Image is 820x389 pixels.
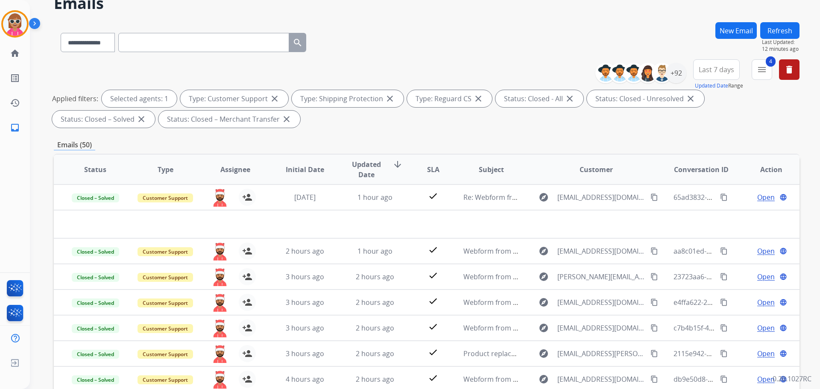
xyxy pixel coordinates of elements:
[220,164,250,175] span: Assignee
[158,111,300,128] div: Status: Closed – Merchant Transfer
[557,348,645,359] span: [EMAIL_ADDRESS][PERSON_NAME][DOMAIN_NAME]
[762,46,799,53] span: 12 minutes ago
[779,298,787,306] mat-icon: language
[286,298,324,307] span: 3 hours ago
[138,298,193,307] span: Customer Support
[587,90,704,107] div: Status: Closed - Unresolved
[52,94,98,104] p: Applied filters:
[757,297,775,307] span: Open
[674,323,800,333] span: c7b4b15f-48f0-488a-bac9-4fbaa70e69c7
[211,243,228,260] img: agent-avatar
[757,323,775,333] span: Open
[479,164,504,175] span: Subject
[294,193,316,202] span: [DATE]
[720,324,728,332] mat-icon: content_copy
[539,297,549,307] mat-icon: explore
[650,193,658,201] mat-icon: content_copy
[286,323,324,333] span: 3 hours ago
[650,350,658,357] mat-icon: content_copy
[286,374,324,384] span: 4 hours ago
[428,191,438,201] mat-icon: check
[463,323,657,333] span: Webform from [EMAIL_ADDRESS][DOMAIN_NAME] on [DATE]
[720,273,728,281] mat-icon: content_copy
[695,82,743,89] span: Range
[650,247,658,255] mat-icon: content_copy
[10,48,20,58] mat-icon: home
[685,94,696,104] mat-icon: close
[136,114,146,124] mat-icon: close
[463,272,763,281] span: Webform from [PERSON_NAME][EMAIL_ADDRESS][PERSON_NAME][DOMAIN_NAME] on [DATE]
[729,155,799,184] th: Action
[720,193,728,201] mat-icon: content_copy
[138,324,193,333] span: Customer Support
[757,192,775,202] span: Open
[242,374,252,384] mat-icon: person_add
[428,347,438,357] mat-icon: check
[138,247,193,256] span: Customer Support
[356,349,394,358] span: 2 hours ago
[211,189,228,207] img: agent-avatar
[10,123,20,133] mat-icon: inbox
[757,374,775,384] span: Open
[674,246,804,256] span: aa8c01ed-dc6c-41c8-9569-5fedb8b25011
[3,12,27,36] img: avatar
[84,164,106,175] span: Status
[428,245,438,255] mat-icon: check
[242,246,252,256] mat-icon: person_add
[650,298,658,306] mat-icon: content_copy
[286,246,324,256] span: 2 hours ago
[72,193,119,202] span: Closed – Solved
[72,247,119,256] span: Closed – Solved
[138,350,193,359] span: Customer Support
[557,272,645,282] span: [PERSON_NAME][EMAIL_ADDRESS][PERSON_NAME][DOMAIN_NAME]
[779,350,787,357] mat-icon: language
[557,323,645,333] span: [EMAIL_ADDRESS][DOMAIN_NAME]
[539,192,549,202] mat-icon: explore
[357,193,392,202] span: 1 hour ago
[674,374,805,384] span: db9e50d8-b14c-4897-b7fe-aa845a0799a9
[539,374,549,384] mat-icon: explore
[356,323,394,333] span: 2 hours ago
[10,98,20,108] mat-icon: history
[674,164,729,175] span: Conversation ID
[463,193,668,202] span: Re: Webform from [EMAIL_ADDRESS][DOMAIN_NAME] on [DATE]
[463,246,657,256] span: Webform from [EMAIL_ADDRESS][DOMAIN_NAME] on [DATE]
[211,268,228,286] img: agent-avatar
[385,94,395,104] mat-icon: close
[72,350,119,359] span: Closed – Solved
[281,114,292,124] mat-icon: close
[539,323,549,333] mat-icon: explore
[356,298,394,307] span: 2 hours ago
[211,345,228,363] img: agent-avatar
[720,298,728,306] mat-icon: content_copy
[138,193,193,202] span: Customer Support
[760,22,799,39] button: Refresh
[557,192,645,202] span: [EMAIL_ADDRESS][DOMAIN_NAME]
[693,59,740,80] button: Last 7 days
[463,374,657,384] span: Webform from [EMAIL_ADDRESS][DOMAIN_NAME] on [DATE]
[72,273,119,282] span: Closed – Solved
[674,193,803,202] span: 65ad3832-d23a-46fa-aecc-5b8527089c02
[674,349,800,358] span: 2115e942-e7ff-477c-802f-27528a6b3248
[695,82,728,89] button: Updated Date
[242,192,252,202] mat-icon: person_add
[784,64,794,75] mat-icon: delete
[10,73,20,83] mat-icon: list_alt
[779,324,787,332] mat-icon: language
[286,349,324,358] span: 3 hours ago
[138,375,193,384] span: Customer Support
[428,373,438,383] mat-icon: check
[557,374,645,384] span: [EMAIL_ADDRESS][DOMAIN_NAME]
[650,375,658,383] mat-icon: content_copy
[720,350,728,357] mat-icon: content_copy
[674,298,799,307] span: e4ffa622-275c-488e-975c-277e207938fa
[356,374,394,384] span: 2 hours ago
[779,193,787,201] mat-icon: language
[357,246,392,256] span: 1 hour ago
[347,159,386,180] span: Updated Date
[158,164,173,175] span: Type
[539,348,549,359] mat-icon: explore
[779,273,787,281] mat-icon: language
[463,298,657,307] span: Webform from [EMAIL_ADDRESS][DOMAIN_NAME] on [DATE]
[557,297,645,307] span: [EMAIL_ADDRESS][DOMAIN_NAME]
